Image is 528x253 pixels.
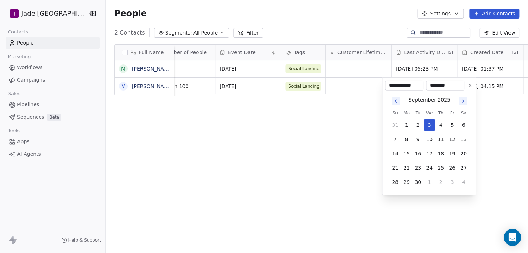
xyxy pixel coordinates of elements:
button: 29 [401,176,412,188]
button: 12 [446,134,458,145]
button: 6 [458,119,469,131]
button: 18 [435,148,446,159]
button: 1 [401,119,412,131]
th: Monday [401,109,412,117]
button: 20 [458,148,469,159]
button: 10 [424,134,435,145]
button: 4 [435,119,446,131]
button: 4 [458,176,469,188]
button: 13 [458,134,469,145]
button: 8 [401,134,412,145]
button: 7 [389,134,401,145]
button: 9 [412,134,424,145]
div: September 2025 [408,96,450,104]
button: 15 [401,148,412,159]
button: 3 [446,176,458,188]
button: 11 [435,134,446,145]
button: 17 [424,148,435,159]
th: Wednesday [424,109,435,117]
button: 3 [424,119,435,131]
th: Friday [446,109,458,117]
button: 19 [446,148,458,159]
button: Go to previous month [391,96,401,106]
button: 30 [412,176,424,188]
button: 2 [435,176,446,188]
button: 24 [424,162,435,174]
th: Tuesday [412,109,424,117]
button: 23 [412,162,424,174]
button: 21 [389,162,401,174]
button: 28 [389,176,401,188]
th: Sunday [389,109,401,117]
button: 25 [435,162,446,174]
button: 26 [446,162,458,174]
button: 22 [401,162,412,174]
button: 16 [412,148,424,159]
button: 2 [412,119,424,131]
button: 14 [389,148,401,159]
button: 1 [424,176,435,188]
button: 31 [389,119,401,131]
button: Go to next month [458,96,468,106]
th: Thursday [435,109,446,117]
button: 5 [446,119,458,131]
button: 27 [458,162,469,174]
th: Saturday [458,109,469,117]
